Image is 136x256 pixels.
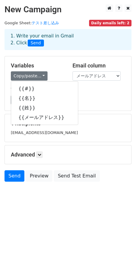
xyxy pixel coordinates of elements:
[11,71,48,81] a: Copy/paste...
[89,21,131,25] a: Daily emails left: 2
[106,227,136,256] div: チャットウィジェット
[28,40,44,47] span: Send
[73,62,125,69] h5: Email column
[11,113,78,122] a: {{メールアドレス}}
[11,130,78,135] small: [EMAIL_ADDRESS][DOMAIN_NAME]
[6,33,130,46] div: 1. Write your email in Gmail 2. Click
[54,170,100,182] a: Send Test Email
[11,84,78,94] a: {{#}}
[32,21,59,25] a: テスト差し込み
[106,227,136,256] iframe: Chat Widget
[5,21,59,25] small: Google Sheet:
[11,62,63,69] h5: Variables
[5,170,24,182] a: Send
[26,170,52,182] a: Preview
[11,94,78,103] a: {{名}}
[11,151,125,158] h5: Advanced
[89,20,131,26] span: Daily emails left: 2
[5,4,131,15] h2: New Campaign
[11,103,78,113] a: {{姓}}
